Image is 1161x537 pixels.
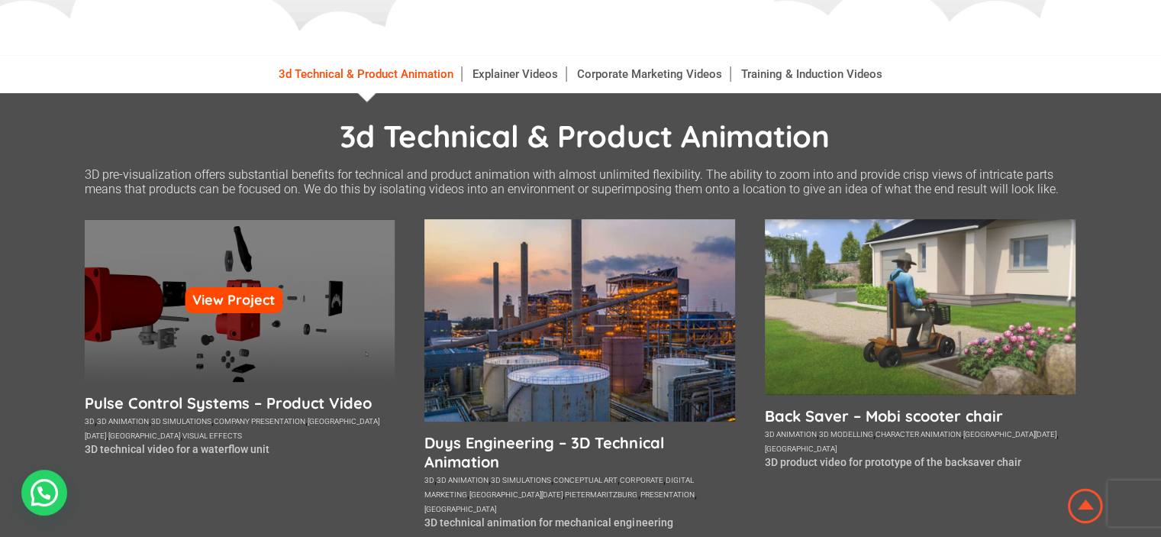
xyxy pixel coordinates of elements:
[640,490,694,499] a: presentation
[424,505,496,513] a: [GEOGRAPHIC_DATA]
[1065,486,1106,526] img: Animation Studio South Africa
[765,456,1076,468] p: 3D product video for prototype of the backsaver chair
[437,476,489,484] a: 3d animation
[151,417,211,425] a: 3d simulations
[765,425,1076,455] div: , , , ,
[85,417,379,440] a: [GEOGRAPHIC_DATA][DATE]
[85,417,95,425] a: 3d
[97,417,149,425] a: 3d animation
[424,476,434,484] a: 3d
[185,287,282,313] a: View Project
[424,471,735,515] div: , , , , , , , , ,
[963,430,1056,438] a: [GEOGRAPHIC_DATA][DATE]
[469,490,563,499] a: [GEOGRAPHIC_DATA][DATE]
[85,393,395,412] a: Pulse Control Systems – Product Video
[620,476,663,484] a: corporate
[765,430,817,438] a: 3d animation
[214,417,305,425] a: company presentation
[465,66,566,82] a: Explainer Videos
[424,433,735,471] a: Duys Engineering – 3D Technical Animation
[765,445,837,453] a: [GEOGRAPHIC_DATA]
[182,432,242,440] a: visual effects
[424,516,735,529] p: 3D technical animation for mechanical engineering
[819,430,873,438] a: 3d modelling
[85,443,395,455] p: 3D technical video for a waterflow unit
[734,66,890,82] a: Training & Induction Videos
[765,406,1076,425] a: Back Saver – Mobi scooter chair
[92,117,1077,155] h1: 3d Technical & Product Animation
[569,66,730,82] a: Corporate Marketing Videos
[553,476,618,484] a: conceptual art
[85,167,1077,196] p: 3D pre-visualization offers substantial benefits for technical and product animation with almost ...
[876,430,961,438] a: character animation
[108,432,180,440] a: [GEOGRAPHIC_DATA]
[491,476,551,484] a: 3d simulations
[271,66,462,82] a: 3d Technical & Product Animation
[565,490,637,499] a: Pietermaritzburg
[85,412,395,442] div: , , , , , ,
